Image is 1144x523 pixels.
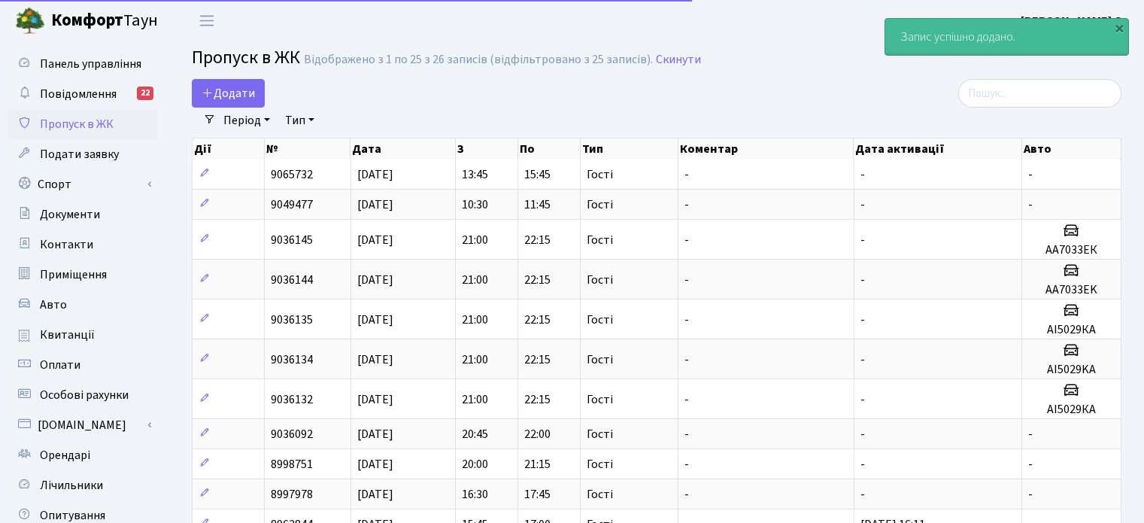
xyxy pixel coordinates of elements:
span: - [1028,426,1033,442]
span: 8997978 [271,486,313,503]
a: Повідомлення22 [8,79,158,109]
a: Тип [279,108,320,133]
span: 22:15 [524,351,551,368]
a: Квитанції [8,320,158,350]
span: 9036145 [271,232,313,248]
span: - [860,351,865,368]
span: 13:45 [462,166,488,183]
span: - [860,166,865,183]
span: Гості [587,458,613,470]
th: № [265,138,350,160]
h5: АА7033ЕК [1028,243,1115,257]
h5: АІ5029КА [1028,323,1115,337]
a: Оплати [8,350,158,380]
a: Панель управління [8,49,158,79]
span: 22:00 [524,426,551,442]
h5: АІ5029КА [1028,403,1115,417]
span: 9036092 [271,426,313,442]
span: Гості [587,394,613,406]
span: 22:15 [524,232,551,248]
a: Лічильники [8,470,158,500]
a: Особові рахунки [8,380,158,410]
a: Пропуск в ЖК [8,109,158,139]
span: - [684,166,689,183]
span: [DATE] [357,232,393,248]
span: 15:45 [524,166,551,183]
span: - [860,232,865,248]
a: Контакти [8,230,158,260]
span: 21:00 [462,351,488,368]
span: - [860,391,865,408]
span: Таун [51,8,158,34]
span: [DATE] [357,272,393,288]
span: Гості [587,314,613,326]
span: [DATE] [357,391,393,408]
span: [DATE] [357,312,393,328]
span: - [860,196,865,213]
span: [DATE] [357,166,393,183]
span: [DATE] [357,351,393,368]
span: Орендарі [40,447,90,464]
span: 20:00 [462,456,488,473]
a: Авто [8,290,158,320]
span: - [684,456,689,473]
span: 21:00 [462,232,488,248]
span: - [684,486,689,503]
span: Особові рахунки [40,387,129,403]
span: 10:30 [462,196,488,213]
span: Приміщення [40,266,107,283]
div: 22 [137,87,153,100]
b: Комфорт [51,8,123,32]
span: 9036132 [271,391,313,408]
span: - [684,312,689,328]
span: Повідомлення [40,86,117,102]
th: Авто [1022,138,1121,160]
th: Дії [193,138,265,160]
span: Панель управління [40,56,141,72]
span: - [684,272,689,288]
a: Спорт [8,169,158,199]
span: - [860,312,865,328]
span: Лічильники [40,477,103,494]
div: × [1112,20,1127,35]
span: - [1028,196,1033,213]
input: Пошук... [958,79,1121,108]
span: 21:00 [462,272,488,288]
span: [DATE] [357,486,393,503]
span: - [1028,486,1033,503]
span: 21:00 [462,391,488,408]
th: Дата активації [854,138,1021,160]
span: [DATE] [357,426,393,442]
span: 22:15 [524,272,551,288]
span: - [684,426,689,442]
span: 9049477 [271,196,313,213]
span: Гості [587,354,613,366]
div: Відображено з 1 по 25 з 26 записів (відфільтровано з 25 записів). [304,53,653,67]
span: Гості [587,274,613,286]
span: - [860,456,865,473]
a: Подати заявку [8,139,158,169]
span: 21:15 [524,456,551,473]
span: 9036144 [271,272,313,288]
span: - [860,486,865,503]
a: Період [217,108,276,133]
span: 11:45 [524,196,551,213]
span: - [684,232,689,248]
span: 21:00 [462,312,488,328]
span: Авто [40,296,67,313]
button: Переключити навігацію [188,8,226,33]
span: - [1028,456,1033,473]
span: - [684,196,689,213]
span: Гості [587,234,613,246]
span: [DATE] [357,196,393,213]
span: - [1028,166,1033,183]
th: Дата [350,138,456,160]
a: Додати [192,79,265,108]
span: Гості [587,169,613,181]
span: 9036134 [271,351,313,368]
span: Оплати [40,357,80,373]
span: 20:45 [462,426,488,442]
span: Пропуск в ЖК [192,44,300,71]
span: Подати заявку [40,146,119,163]
span: 16:30 [462,486,488,503]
